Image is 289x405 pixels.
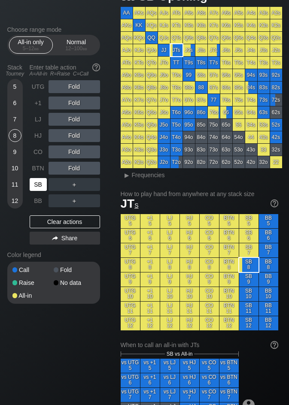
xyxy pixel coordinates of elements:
[133,131,145,143] div: K4o
[9,80,21,93] div: 5
[259,229,278,243] div: BB 6
[121,190,278,197] h2: How to play hand from anywhere at any stack size
[233,106,245,118] div: 65s
[219,258,239,272] div: BTN 8
[245,131,257,143] div: 44
[245,144,257,156] div: 43o
[52,236,58,241] img: share.864f2f62.svg
[30,145,47,158] div: CO
[270,131,282,143] div: 42s
[49,113,100,126] div: Fold
[170,19,183,31] div: KTs
[146,7,158,19] div: AQs
[239,229,259,243] div: SB 6
[219,287,239,301] div: BTN 10
[158,44,170,56] div: JJ
[233,82,245,94] div: 85s
[258,57,270,69] div: T3s
[121,359,140,373] div: vs UTG 5
[30,97,47,109] div: +1
[200,359,219,373] div: vs CO 5
[233,156,245,168] div: 52o
[170,44,183,56] div: JTs
[183,156,195,168] div: 92o
[220,44,232,56] div: J6s
[220,131,232,143] div: 64o
[121,131,133,143] div: A4o
[160,258,179,272] div: LJ 8
[158,57,170,69] div: JTo
[183,7,195,19] div: A9s
[195,119,207,131] div: 85o
[208,131,220,143] div: 74o
[91,63,101,72] img: help.32db89a4.svg
[233,69,245,81] div: 95s
[134,200,138,209] span: s
[30,129,47,142] div: HJ
[180,272,199,287] div: HJ 9
[133,19,145,31] div: KK
[9,162,21,175] div: 10
[133,156,145,168] div: K2o
[258,82,270,94] div: 83s
[121,258,140,272] div: UTG 8
[7,248,100,262] div: Color legend
[160,373,179,387] div: vs LJ 6
[270,106,282,118] div: 62s
[82,45,87,51] span: bb
[183,82,195,94] div: 98o
[121,82,133,94] div: A8o
[258,69,270,81] div: 93s
[208,82,220,94] div: 87s
[195,57,207,69] div: T8s
[158,119,170,131] div: J5o
[158,156,170,168] div: J2o
[208,19,220,31] div: K7s
[180,258,199,272] div: HJ 8
[208,7,220,19] div: A7s
[233,19,245,31] div: K5s
[133,57,145,69] div: KTo
[121,342,278,348] div: When to call an all-in with JTs
[259,243,278,257] div: BB 7
[30,80,47,93] div: UTG
[158,144,170,156] div: J3o
[146,19,158,31] div: KQs
[140,359,160,373] div: vs +1 5
[245,82,257,94] div: 84s
[220,32,232,44] div: Q6s
[219,302,239,316] div: BTN 11
[121,69,133,81] div: A9o
[158,32,170,44] div: QJs
[245,106,257,118] div: 64s
[158,7,170,19] div: AJs
[170,106,183,118] div: T6o
[140,229,160,243] div: +1 6
[239,243,259,257] div: SB 7
[160,214,179,228] div: LJ 5
[7,26,100,33] h2: Choose range mode
[220,57,232,69] div: T6s
[219,359,239,373] div: vs BTN 5
[208,156,220,168] div: 72o
[200,287,219,301] div: CO 10
[195,82,207,94] div: 88
[208,57,220,69] div: T7s
[180,359,199,373] div: vs HJ 5
[195,131,207,143] div: 84o
[170,57,183,69] div: TT
[133,82,145,94] div: K8o
[258,119,270,131] div: 53s
[258,44,270,56] div: J3s
[183,131,195,143] div: 94o
[195,44,207,56] div: J8s
[200,302,219,316] div: CO 11
[200,229,219,243] div: CO 6
[220,156,232,168] div: 62o
[180,229,199,243] div: HJ 6
[140,287,160,301] div: +1 10
[233,32,245,44] div: Q5s
[245,19,257,31] div: K4s
[146,106,158,118] div: Q6o
[195,32,207,44] div: Q8s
